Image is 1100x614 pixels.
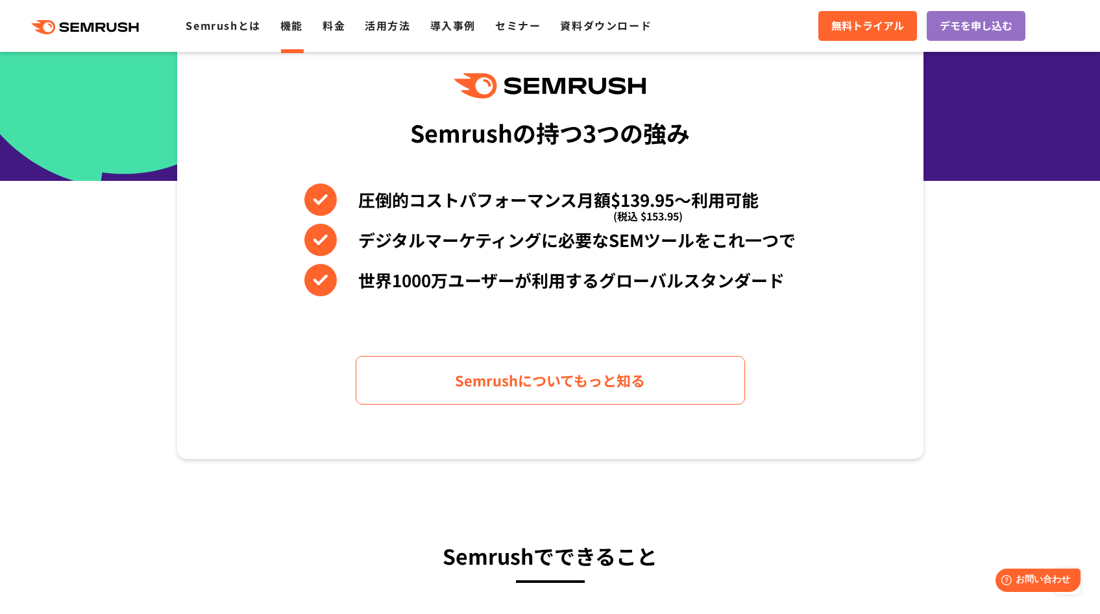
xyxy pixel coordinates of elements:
[927,11,1025,41] a: デモを申し込む
[365,18,410,33] a: 活用方法
[280,18,303,33] a: 機能
[454,73,645,99] img: Semrush
[430,18,476,33] a: 導入事例
[304,224,796,256] li: デジタルマーケティングに必要なSEMツールをこれ一つで
[323,18,345,33] a: 料金
[831,18,904,34] span: 無料トライアル
[984,563,1086,600] iframe: Help widget launcher
[304,183,796,216] li: 圧倒的コストパフォーマンス月額$139.95〜利用可能
[940,18,1012,34] span: デモを申し込む
[186,18,260,33] a: Semrushとは
[613,200,683,232] span: (税込 $153.95)
[177,538,923,573] h3: Semrushでできること
[495,18,541,33] a: セミナー
[356,356,745,405] a: Semrushについてもっと知る
[410,108,690,156] div: Semrushの持つ3つの強み
[455,369,645,392] span: Semrushについてもっと知る
[560,18,652,33] a: 資料ダウンロード
[818,11,917,41] a: 無料トライアル
[304,264,796,296] li: 世界1000万ユーザーが利用するグローバルスタンダード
